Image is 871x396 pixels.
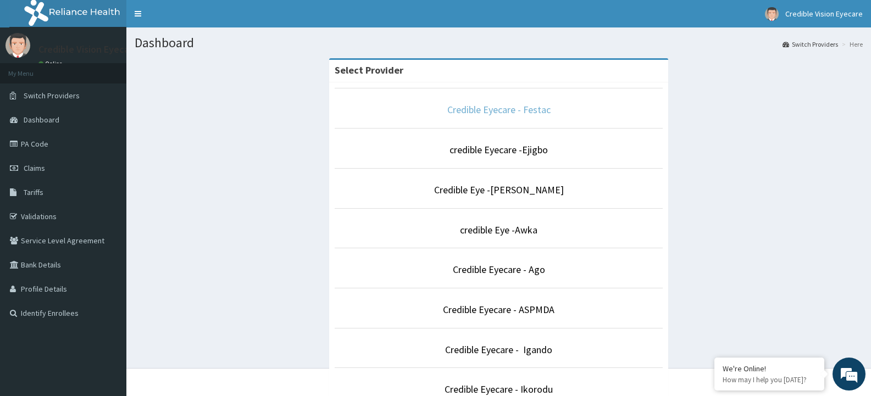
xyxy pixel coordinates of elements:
img: User Image [765,7,779,21]
a: Credible Eyecare - Igando [445,343,552,356]
a: Credible Eyecare - Festac [447,103,551,116]
h1: Dashboard [135,36,863,50]
p: How may I help you today? [723,375,816,384]
p: Credible Vision Eyecare [38,44,138,54]
img: User Image [5,33,30,58]
a: Online [38,60,65,68]
span: Tariffs [24,187,43,197]
a: Credible Eyecare - Ikorodu [445,383,553,395]
span: Claims [24,163,45,173]
a: Switch Providers [783,40,838,49]
span: Credible Vision Eyecare [785,9,863,19]
a: Credible Eyecare - ASPMDA [443,303,554,316]
a: Credible Eyecare - Ago [453,263,545,276]
strong: Select Provider [335,64,403,76]
span: Dashboard [24,115,59,125]
div: We're Online! [723,364,816,373]
a: Credible Eye -[PERSON_NAME] [434,183,564,196]
a: credible Eyecare -Ejigbo [450,143,548,156]
li: Here [839,40,863,49]
a: credible Eye -Awka [460,224,537,236]
span: Switch Providers [24,91,80,101]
